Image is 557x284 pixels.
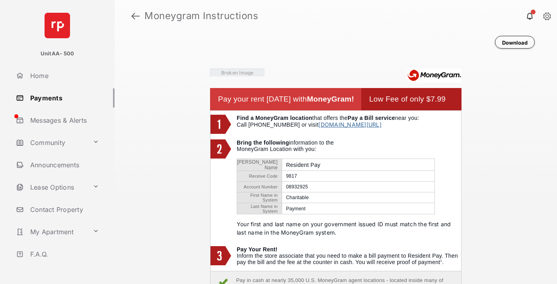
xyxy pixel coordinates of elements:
a: Payments [13,88,115,108]
img: Vaibhav Square [210,69,265,76]
a: Community [13,133,90,152]
img: 2 [210,139,231,159]
a: Announcements [13,155,115,174]
td: Pay your rent [DATE] with [218,88,361,110]
a: My Apartment [13,222,90,241]
td: 08932925 [282,182,434,192]
b: Pay a Bill service [348,115,395,121]
a: Lease Options [13,178,90,197]
a: F.A.Q. [13,245,115,264]
td: First Name in System [237,192,282,203]
b: Bring the following [237,139,289,146]
b: Pay Your Rent! [237,246,278,253]
button: Download [495,36,535,49]
td: Account Number [237,182,282,192]
sup: 1 [440,259,442,262]
td: Resident Pay [282,159,434,171]
b: Find a MoneyGram location [237,115,312,121]
img: 3 [210,246,231,265]
td: that offers the near you: Call [PHONE_NUMBER] or visit [237,115,461,135]
td: 9817 [282,171,434,182]
img: svg+xml;base64,PHN2ZyB4bWxucz0iaHR0cDovL3d3dy53My5vcmcvMjAwMC9zdmciIHdpZHRoPSI2NCIgaGVpZ2h0PSI2NC... [45,13,70,38]
img: Moneygram [407,69,462,82]
td: Last Name in System [237,203,282,214]
p: Your first and last name on your government issued ID must match the first and last name in the M... [237,220,461,237]
a: [DOMAIN_NAME][URL] [318,121,381,128]
a: Contact Property [13,200,115,219]
td: Low Fee of only $7.99 [369,88,454,110]
a: Home [13,66,115,85]
p: UnitAA- 500 [41,50,74,58]
td: Payment [282,203,434,214]
td: Charitable [282,192,434,203]
td: Receive Code [237,171,282,182]
td: Inform the store associate that you need to make a bill payment to Resident Pay. Then pay the bil... [237,246,461,267]
b: MoneyGram! [307,95,354,103]
a: Messages & Alerts [13,111,115,130]
td: [PERSON_NAME] Name [237,159,282,171]
td: information to the MoneyGram Location with you: [237,139,461,242]
strong: Moneygram Instructions [144,11,258,21]
img: 1 [210,115,231,134]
